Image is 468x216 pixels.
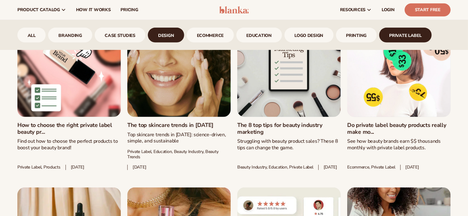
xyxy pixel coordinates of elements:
[17,28,46,43] a: All
[347,122,451,135] a: Do private label beauty products really make mo...
[148,28,184,43] div: 4 / 9
[284,28,334,43] a: logo design
[95,28,146,43] a: case studies
[236,28,282,43] a: Education
[340,7,366,12] span: resources
[379,28,432,43] a: Private Label
[17,122,121,135] a: How to choose the right private label beauty pr...
[48,28,92,43] a: branding
[95,28,146,43] div: 3 / 9
[148,28,184,43] a: design
[237,122,341,135] a: The 8 top tips for beauty industry marketing
[187,28,234,43] div: 5 / 9
[48,28,92,43] div: 2 / 9
[382,7,395,12] span: LOGIN
[237,165,313,170] span: Beauty Industry, Education, Private Label
[17,165,61,170] span: Private Label, Products
[120,7,138,12] span: pricing
[347,165,395,170] span: Ecommerce, Private Label
[76,7,111,12] span: How It Works
[336,28,377,43] a: printing
[17,28,46,43] div: 1 / 9
[284,28,334,43] div: 7 / 9
[187,28,234,43] a: ecommerce
[336,28,377,43] div: 8 / 9
[379,28,432,43] div: 9 / 9
[219,6,249,14] img: logo
[127,122,231,129] a: The top skincare trends in [DATE]
[236,28,282,43] div: 6 / 9
[17,7,60,12] span: product catalog
[405,3,451,16] a: Start Free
